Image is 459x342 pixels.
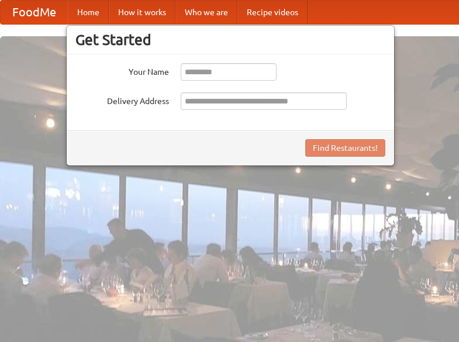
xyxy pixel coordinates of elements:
[75,63,169,78] label: Your Name
[305,139,385,157] button: Find Restaurants!
[75,92,169,107] label: Delivery Address
[109,1,175,24] a: How it works
[175,1,237,24] a: Who we are
[1,1,68,24] a: FoodMe
[75,31,385,49] h3: Get Started
[68,1,109,24] a: Home
[237,1,308,24] a: Recipe videos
